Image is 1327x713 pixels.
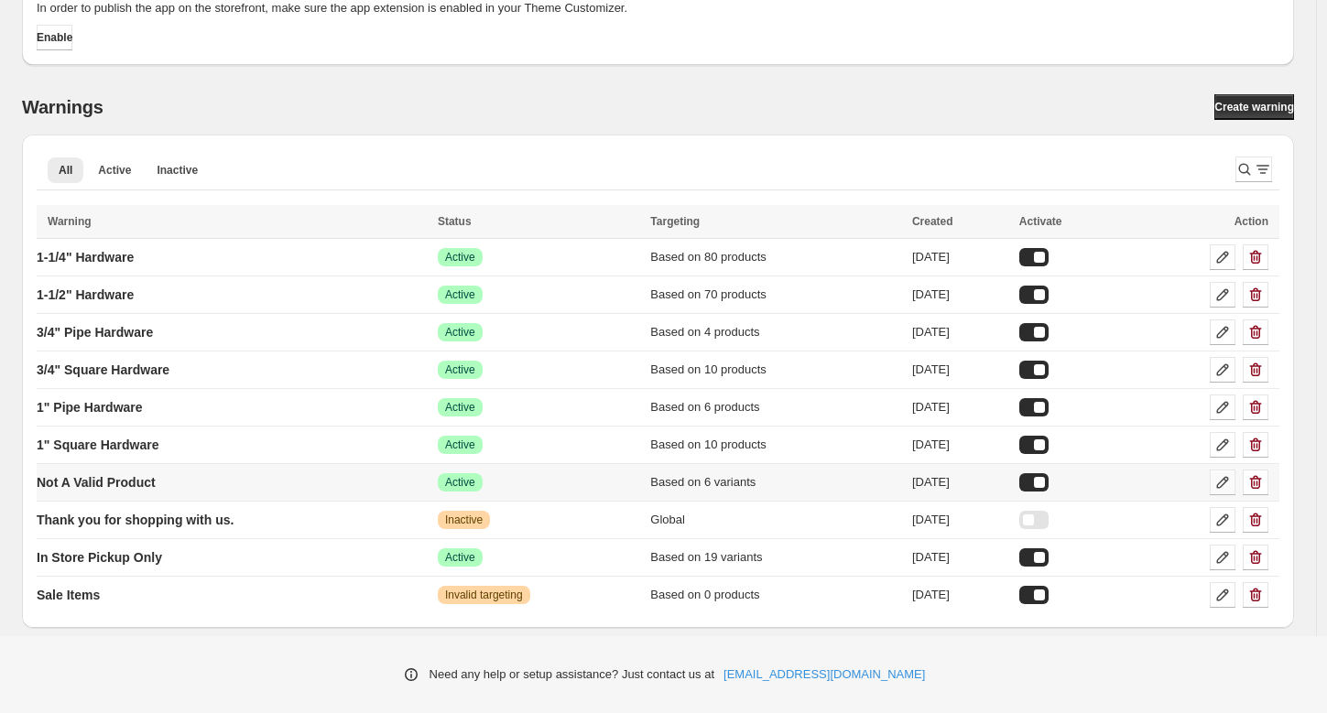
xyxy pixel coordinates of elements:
[1235,157,1272,182] button: Search and filter results
[48,215,92,228] span: Warning
[37,580,100,610] a: Sale Items
[650,511,901,529] div: Global
[650,248,901,266] div: Based on 80 products
[650,286,901,304] div: Based on 70 products
[445,250,475,265] span: Active
[1214,94,1294,120] a: Create warning
[37,436,158,454] p: 1" Square Hardware
[650,473,901,492] div: Based on 6 variants
[37,430,158,459] a: 1" Square Hardware
[37,468,156,497] a: Not A Valid Product
[912,215,953,228] span: Created
[912,436,1008,454] div: [DATE]
[37,398,143,416] p: 1" Pipe Hardware
[445,550,475,565] span: Active
[37,286,134,304] p: 1-1/2" Hardware
[37,543,162,572] a: In Store Pickup Only
[445,400,475,415] span: Active
[37,361,169,379] p: 3/4" Square Hardware
[912,548,1008,567] div: [DATE]
[650,586,901,604] div: Based on 0 products
[37,548,162,567] p: In Store Pickup Only
[650,361,901,379] div: Based on 10 products
[1214,100,1294,114] span: Create warning
[59,163,72,178] span: All
[650,215,700,228] span: Targeting
[912,473,1008,492] div: [DATE]
[445,438,475,452] span: Active
[650,436,901,454] div: Based on 10 products
[438,215,472,228] span: Status
[37,243,134,272] a: 1-1/4" Hardware
[445,513,483,527] span: Inactive
[912,323,1008,341] div: [DATE]
[37,505,234,535] a: Thank you for shopping with us.
[650,398,901,416] div: Based on 6 products
[912,361,1008,379] div: [DATE]
[37,280,134,309] a: 1-1/2" Hardware
[37,473,156,492] p: Not A Valid Product
[37,30,72,45] span: Enable
[1235,215,1268,228] span: Action
[723,665,925,684] a: [EMAIL_ADDRESS][DOMAIN_NAME]
[445,475,475,490] span: Active
[37,586,100,604] p: Sale Items
[37,248,134,266] p: 1-1/4" Hardware
[37,323,153,341] p: 3/4" Pipe Hardware
[22,96,103,118] h2: Warnings
[445,325,475,340] span: Active
[912,286,1008,304] div: [DATE]
[37,355,169,384] a: 3/4" Square Hardware
[912,586,1008,604] div: [DATE]
[445,287,475,302] span: Active
[157,163,198,178] span: Inactive
[37,25,72,50] button: Enable
[912,398,1008,416] div: [DATE]
[1019,215,1062,228] span: Activate
[98,163,131,178] span: Active
[650,548,901,567] div: Based on 19 variants
[37,393,143,422] a: 1" Pipe Hardware
[912,248,1008,266] div: [DATE]
[445,588,523,602] span: Invalid targeting
[37,511,234,529] p: Thank you for shopping with us.
[650,323,901,341] div: Based on 4 products
[912,511,1008,529] div: [DATE]
[445,362,475,377] span: Active
[37,318,153,347] a: 3/4" Pipe Hardware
